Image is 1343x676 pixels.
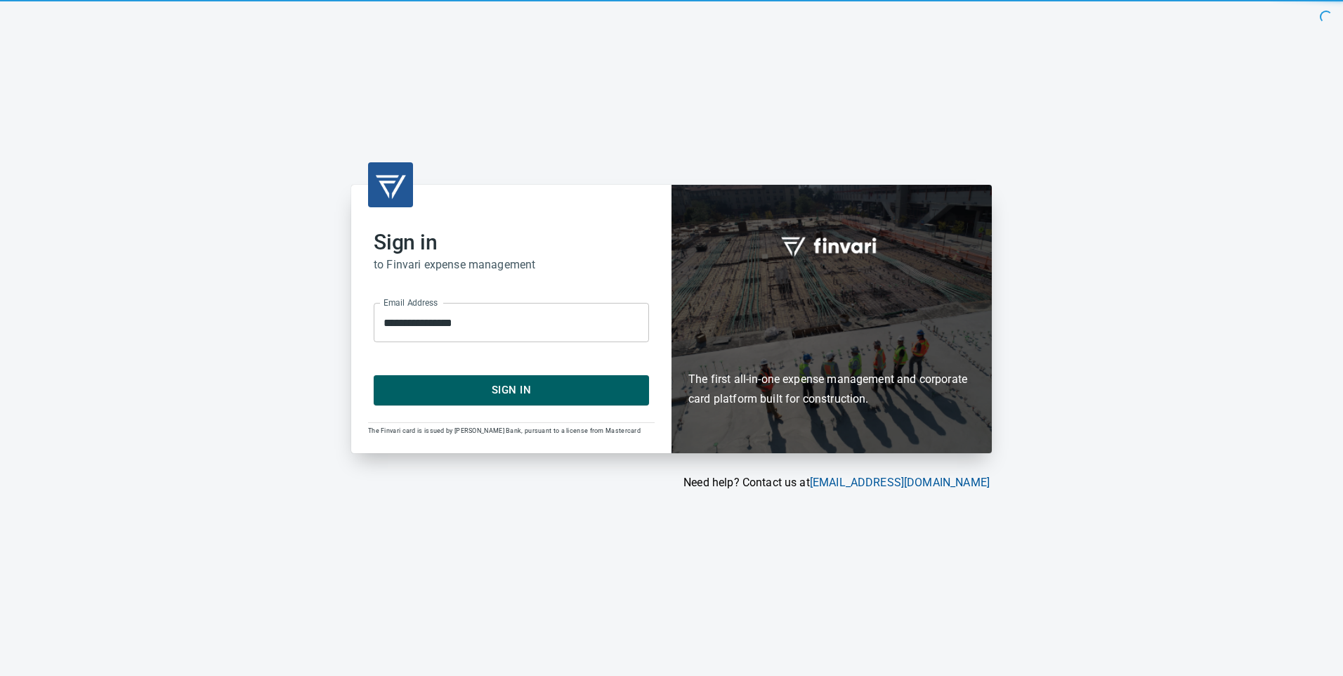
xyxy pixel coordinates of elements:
h6: The first all-in-one expense management and corporate card platform built for construction. [688,288,975,409]
button: Sign In [374,375,649,405]
a: [EMAIL_ADDRESS][DOMAIN_NAME] [810,476,990,489]
p: Need help? Contact us at [351,474,990,491]
span: Sign In [389,381,634,399]
h6: to Finvari expense management [374,255,649,275]
img: transparent_logo.png [374,168,407,202]
h2: Sign in [374,230,649,255]
img: fullword_logo_white.png [779,229,884,261]
div: Finvari [671,185,992,453]
span: The Finvari card is issued by [PERSON_NAME] Bank, pursuant to a license from Mastercard [368,427,641,434]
